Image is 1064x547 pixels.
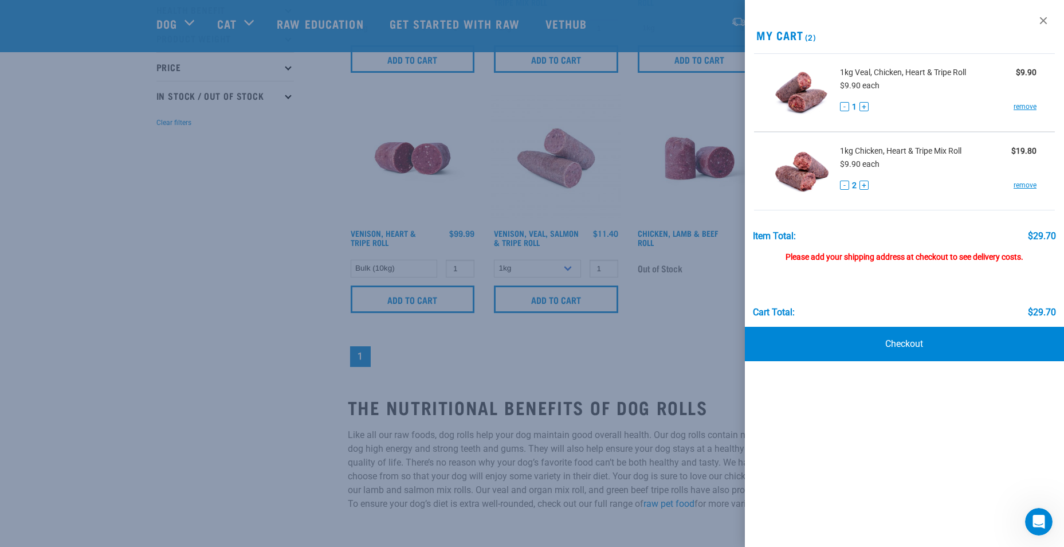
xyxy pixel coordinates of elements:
span: 1kg Veal, Chicken, Heart & Tripe Roll [840,67,966,79]
strong: $9.90 [1016,68,1036,77]
div: Cart total: [753,307,795,318]
button: + [859,181,869,190]
a: remove [1014,101,1036,112]
img: Chicken, Heart & Tripe Mix Roll [772,142,831,201]
button: + [859,102,869,111]
span: (2) [803,35,816,39]
div: $29.70 [1028,231,1056,241]
iframe: Intercom live chat [1025,508,1053,536]
strong: $19.80 [1011,146,1036,155]
span: 1 [852,101,857,113]
img: Veal, Chicken, Heart & Tripe Roll [772,63,831,122]
a: remove [1014,180,1036,190]
span: $9.90 each [840,81,880,90]
div: Item Total: [753,231,796,241]
span: $9.90 each [840,159,880,169]
h2: My Cart [745,29,1064,42]
div: $29.70 [1028,307,1056,318]
span: 1kg Chicken, Heart & Tripe Mix Roll [840,145,961,157]
span: 2 [852,179,857,192]
a: Checkout [745,327,1064,361]
button: - [840,102,849,111]
div: Please add your shipping address at checkout to see delivery costs. [753,241,1057,262]
button: - [840,181,849,190]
